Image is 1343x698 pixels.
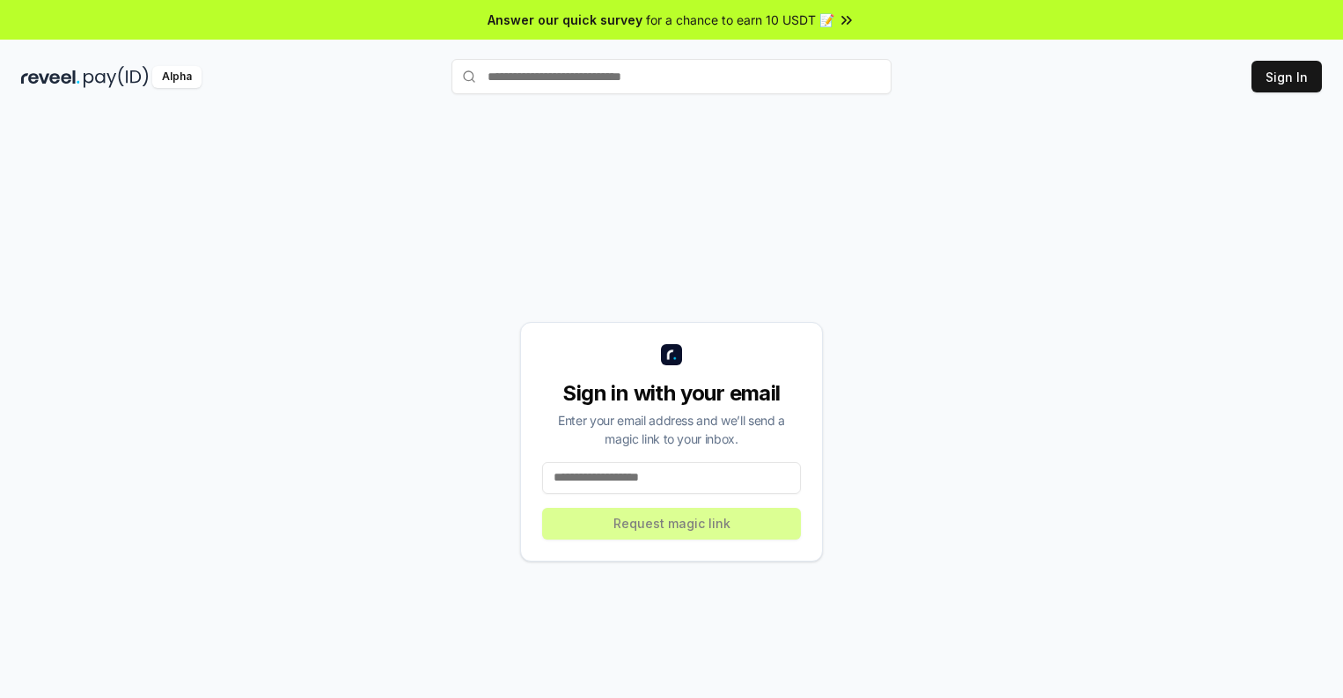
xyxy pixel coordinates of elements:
[152,66,202,88] div: Alpha
[661,344,682,365] img: logo_small
[542,411,801,448] div: Enter your email address and we’ll send a magic link to your inbox.
[21,66,80,88] img: reveel_dark
[488,11,642,29] span: Answer our quick survey
[646,11,834,29] span: for a chance to earn 10 USDT 📝
[542,379,801,408] div: Sign in with your email
[84,66,149,88] img: pay_id
[1251,61,1322,92] button: Sign In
